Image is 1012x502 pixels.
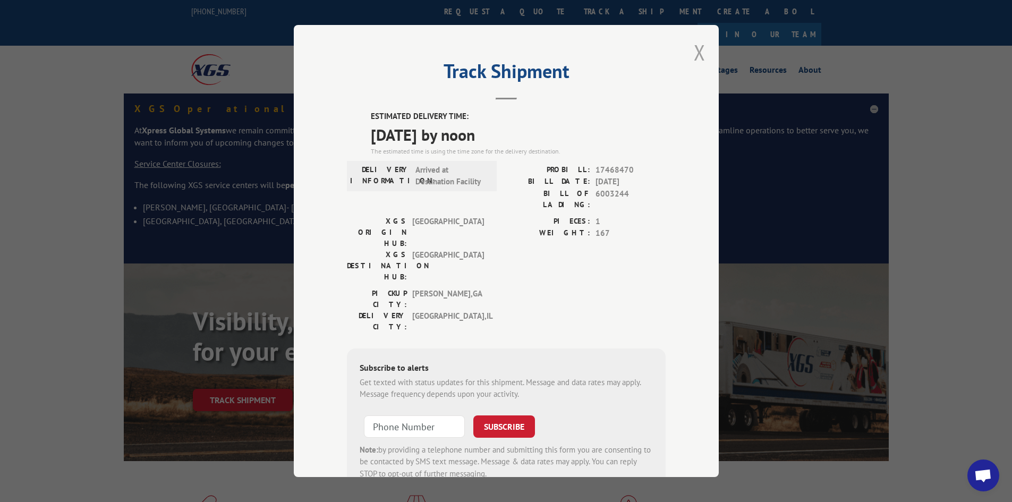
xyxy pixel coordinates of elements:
[360,445,378,455] strong: Note:
[371,123,666,147] span: [DATE] by noon
[347,288,407,310] label: PICKUP CITY:
[350,164,410,188] label: DELIVERY INFORMATION:
[360,444,653,480] div: by providing a telephone number and submitting this form you are consenting to be contacted by SM...
[506,216,590,228] label: PIECES:
[347,249,407,283] label: XGS DESTINATION HUB:
[360,361,653,377] div: Subscribe to alerts
[473,415,535,438] button: SUBSCRIBE
[364,415,465,438] input: Phone Number
[412,288,484,310] span: [PERSON_NAME] , GA
[596,164,666,176] span: 17468470
[596,176,666,188] span: [DATE]
[596,188,666,210] span: 6003244
[347,64,666,84] h2: Track Shipment
[506,176,590,188] label: BILL DATE:
[967,460,999,491] a: Open chat
[371,147,666,156] div: The estimated time is using the time zone for the delivery destination.
[347,310,407,333] label: DELIVERY CITY:
[371,110,666,123] label: ESTIMATED DELIVERY TIME:
[412,310,484,333] span: [GEOGRAPHIC_DATA] , IL
[415,164,487,188] span: Arrived at Destination Facility
[412,216,484,249] span: [GEOGRAPHIC_DATA]
[506,227,590,240] label: WEIGHT:
[506,188,590,210] label: BILL OF LADING:
[694,38,705,66] button: Close modal
[596,227,666,240] span: 167
[596,216,666,228] span: 1
[506,164,590,176] label: PROBILL:
[360,377,653,401] div: Get texted with status updates for this shipment. Message and data rates may apply. Message frequ...
[412,249,484,283] span: [GEOGRAPHIC_DATA]
[347,216,407,249] label: XGS ORIGIN HUB:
